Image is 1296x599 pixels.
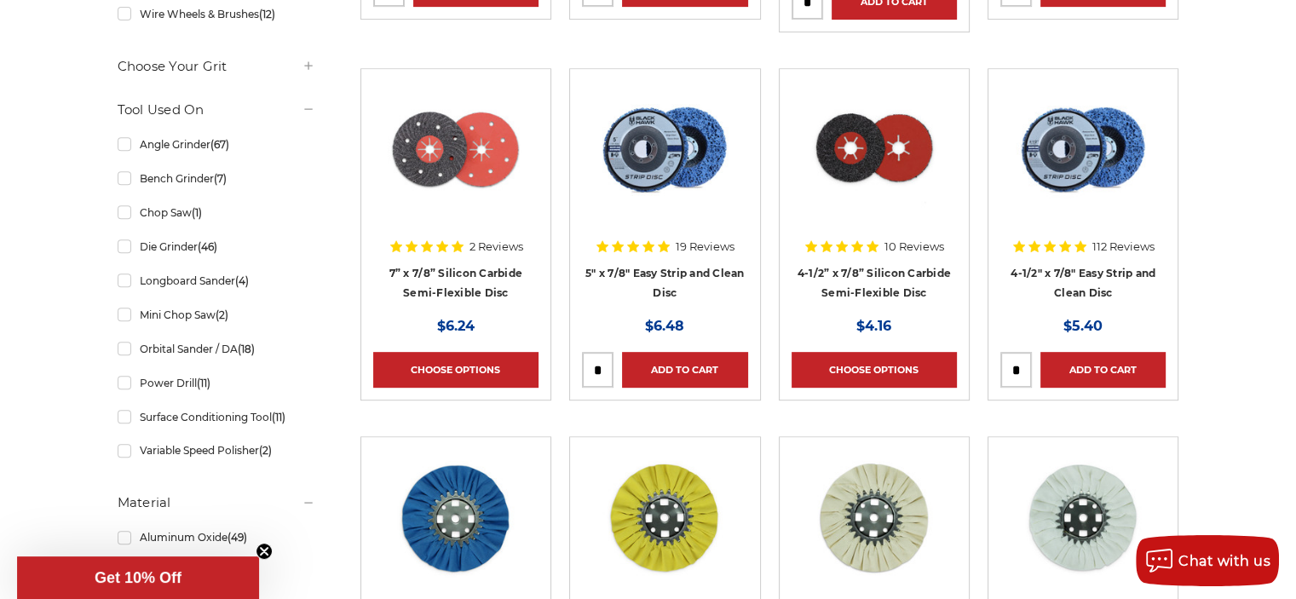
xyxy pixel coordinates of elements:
span: $6.48 [645,318,684,334]
a: Longboard Sander [118,266,315,296]
a: Add to Cart [622,352,747,388]
a: Choose Options [792,352,957,388]
span: 19 Reviews [676,241,734,252]
button: Close teaser [256,543,273,560]
a: 4.5" x 7/8" Silicon Carbide Semi Flex Disc [792,81,957,246]
span: $5.40 [1063,318,1103,334]
a: 7” x 7/8” Silicon Carbide Semi-Flexible Disc [389,267,522,299]
a: 7" x 7/8" Silicon Carbide Semi Flex Disc [373,81,539,246]
span: 10 Reviews [884,241,944,252]
span: 2 Reviews [469,241,523,252]
span: 112 Reviews [1092,241,1155,252]
img: blue clean and strip disc [596,81,733,217]
span: (12) [258,8,274,20]
span: (18) [237,343,254,355]
span: $6.24 [437,318,475,334]
a: Orbital Sander / DA [118,334,315,364]
a: Mini Chop Saw [118,300,315,330]
a: Choose Options [373,352,539,388]
a: 4-1/2" x 7/8" Easy Strip and Clean Disc [1011,267,1155,299]
span: (46) [197,240,216,253]
img: 8 inch untreated airway buffing wheel [806,449,942,585]
a: Aluminum Oxide [118,522,315,552]
h5: Choose Your Grit [118,56,315,77]
span: (11) [271,411,285,423]
h5: Material [118,492,315,513]
a: Chop Saw [118,198,315,228]
img: blue mill treated 8 inch airway buffing wheel [388,449,524,585]
span: (67) [210,138,228,151]
img: 4.5" x 7/8" Silicon Carbide Semi Flex Disc [806,81,942,217]
button: Chat with us [1136,535,1279,586]
span: (11) [196,377,210,389]
a: Bench Grinder [118,164,315,193]
span: (2) [215,308,228,321]
span: Chat with us [1178,553,1270,569]
img: 7" x 7/8" Silicon Carbide Semi Flex Disc [388,81,524,217]
div: Get 10% OffClose teaser [17,556,259,599]
a: blue clean and strip disc [582,81,747,246]
a: Angle Grinder [118,130,315,159]
span: (1) [191,206,201,219]
a: 5" x 7/8" Easy Strip and Clean Disc [585,267,745,299]
span: $4.16 [856,318,891,334]
span: (2) [258,444,271,457]
span: (7) [213,172,226,185]
a: 4-1/2” x 7/8” Silicon Carbide Semi-Flexible Disc [798,267,951,299]
img: 8 inch white domet flannel airway buffing wheel [1015,449,1151,585]
a: Power Drill [118,368,315,398]
img: 4-1/2" x 7/8" Easy Strip and Clean Disc [1010,81,1156,217]
a: 4-1/2" x 7/8" Easy Strip and Clean Disc [1000,81,1166,246]
span: Get 10% Off [95,569,181,586]
a: Surface Conditioning Tool [118,402,315,432]
a: Die Grinder [118,232,315,262]
img: 8 x 3 x 5/8 airway buff yellow mill treatment [596,449,733,585]
h5: Tool Used On [118,100,315,120]
a: Variable Speed Polisher [118,435,315,465]
span: (4) [234,274,248,287]
span: (49) [227,531,246,544]
a: Add to Cart [1040,352,1166,388]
